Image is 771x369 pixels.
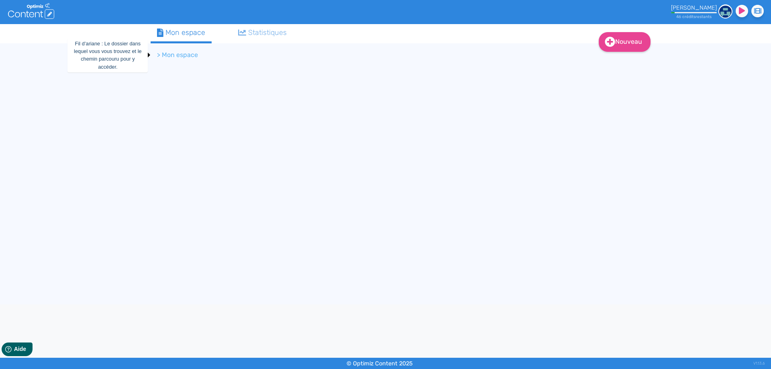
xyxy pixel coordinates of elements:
small: 46 crédit restant [676,14,712,19]
span: s [693,14,696,19]
small: © Optimiz Content 2025 [347,360,413,367]
a: Mon espace [151,24,212,43]
a: Nouveau [599,32,651,52]
li: > Mon espace [157,50,198,60]
div: [PERSON_NAME] [671,4,717,11]
nav: breadcrumb [151,45,552,65]
div: V1.13.6 [753,358,765,369]
img: 6492f3e85904c52433e22e24e114095b [718,4,732,18]
div: Fil d’ariane : Le dossier dans lequel vous vous trouvez et le chemin parcouru pour y accéder. [67,38,148,72]
a: Statistiques [232,24,294,41]
div: Mon espace [157,27,205,38]
span: s [710,14,712,19]
div: Statistiques [238,27,287,38]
